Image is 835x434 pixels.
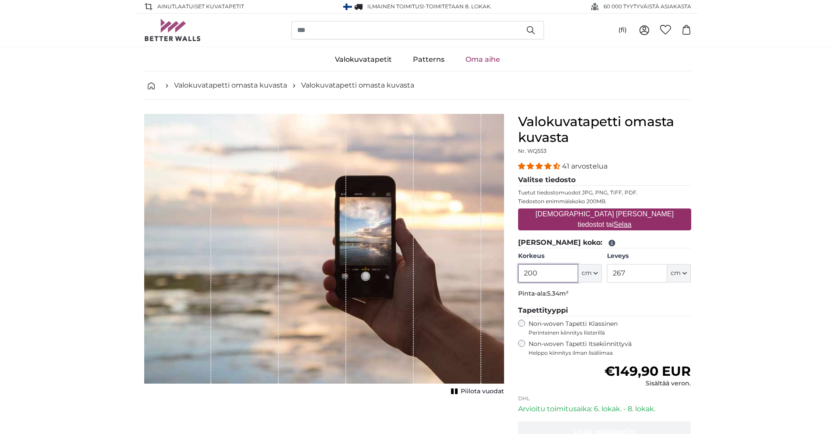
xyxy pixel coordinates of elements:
[343,4,352,10] img: Suomi
[448,385,504,398] button: Piilota vuodat
[461,387,504,396] span: Piilota vuodat
[402,48,455,71] a: Patterns
[518,252,602,261] label: Korkeus
[562,162,608,170] span: 41 arvostelua
[604,379,691,388] div: Sisältää veron.
[518,175,691,186] legend: Valitse tiedosto
[518,189,691,196] p: Tuetut tiedostomuodot JPG, PNG, TIFF, PDF.
[144,19,201,41] img: Betterwalls
[518,305,691,316] legend: Tapettityyppi
[547,289,569,297] span: 5.34m²
[455,48,511,71] a: Oma aihe
[144,114,504,398] div: 1 of 1
[529,329,691,336] span: Perinteinen kiinnitys liisterillä
[518,162,562,170] span: 4.39 stars
[614,221,632,228] u: Selaa
[582,269,592,278] span: cm
[611,22,634,38] button: (fi)
[324,48,402,71] a: Valokuvatapetit
[518,148,547,154] span: Nr. WQ553
[144,71,691,100] nav: breadcrumbs
[301,80,414,91] a: Valokuvatapetti omasta kuvasta
[518,198,691,205] p: Tiedoston enimmäiskoko 200MB.
[518,114,691,145] h1: Valokuvatapetti omasta kuvasta
[157,3,244,11] span: AINUTLAATUISET Kuvatapetit
[518,237,691,248] legend: [PERSON_NAME] koko:
[518,395,691,402] p: DHL
[578,264,602,282] button: cm
[529,349,691,356] span: Helppo kiinnitys ilman lisäliimaa
[518,205,691,233] label: [DEMOGRAPHIC_DATA] [PERSON_NAME] tiedostot tai
[529,320,691,336] label: Non-woven Tapetti Klassinen
[529,340,691,356] label: Non-woven Tapetti Itsekiinnittyvä
[607,252,691,261] label: Leveys
[604,363,691,379] span: €149,90 EUR
[518,289,691,298] p: Pinta-ala:
[174,80,287,91] a: Valokuvatapetti omasta kuvasta
[518,404,691,414] p: Arvioitu toimitusaika: 6. lokak. - 8. lokak.
[424,3,492,10] span: -
[667,264,691,282] button: cm
[426,3,492,10] span: Toimitetaan 8. lokak.
[604,3,691,11] span: 60 000 TYYTYVÄISTÄ ASIAKASTA
[671,269,681,278] span: cm
[367,3,424,10] span: Ilmainen toimitus!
